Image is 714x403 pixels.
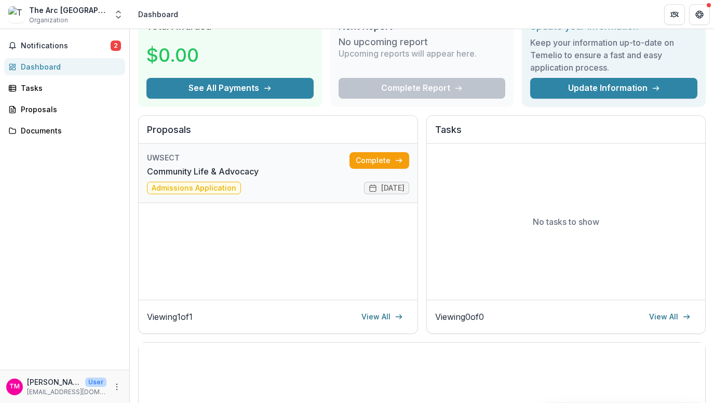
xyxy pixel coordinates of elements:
h3: $0.00 [146,41,224,69]
img: The Arc Eastern Connecticut [8,6,25,23]
h3: Keep your information up-to-date on Temelio to ensure a fast and easy application process. [530,36,697,74]
nav: breadcrumb [134,7,182,22]
span: Organization [29,16,68,25]
a: View All [355,308,409,325]
div: Proposals [21,104,117,115]
button: Open entity switcher [111,4,126,25]
p: Upcoming reports will appear here. [339,47,477,60]
div: Thomas McKenna [9,383,20,390]
div: Dashboard [138,9,178,20]
p: [EMAIL_ADDRESS][DOMAIN_NAME] [27,387,106,397]
a: Complete [349,152,409,169]
div: The Arc [GEOGRAPHIC_DATA][US_STATE] [29,5,107,16]
a: Update Information [530,78,697,99]
h2: Proposals [147,124,409,144]
p: No tasks to show [533,216,599,228]
p: [PERSON_NAME] [27,377,81,387]
button: Partners [664,4,685,25]
div: Dashboard [21,61,117,72]
h2: Tasks [435,124,697,144]
h3: No upcoming report [339,36,428,48]
a: Community Life & Advocacy [147,165,259,178]
a: Tasks [4,79,125,97]
p: Viewing 0 of 0 [435,311,484,323]
a: Dashboard [4,58,125,75]
div: Documents [21,125,117,136]
div: Tasks [21,83,117,93]
a: Documents [4,122,125,139]
button: More [111,381,123,393]
span: Notifications [21,42,111,50]
button: Get Help [689,4,710,25]
a: View All [643,308,697,325]
button: Notifications2 [4,37,125,54]
span: 2 [111,41,121,51]
button: See All Payments [146,78,314,99]
p: Viewing 1 of 1 [147,311,193,323]
p: User [85,378,106,387]
a: Proposals [4,101,125,118]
